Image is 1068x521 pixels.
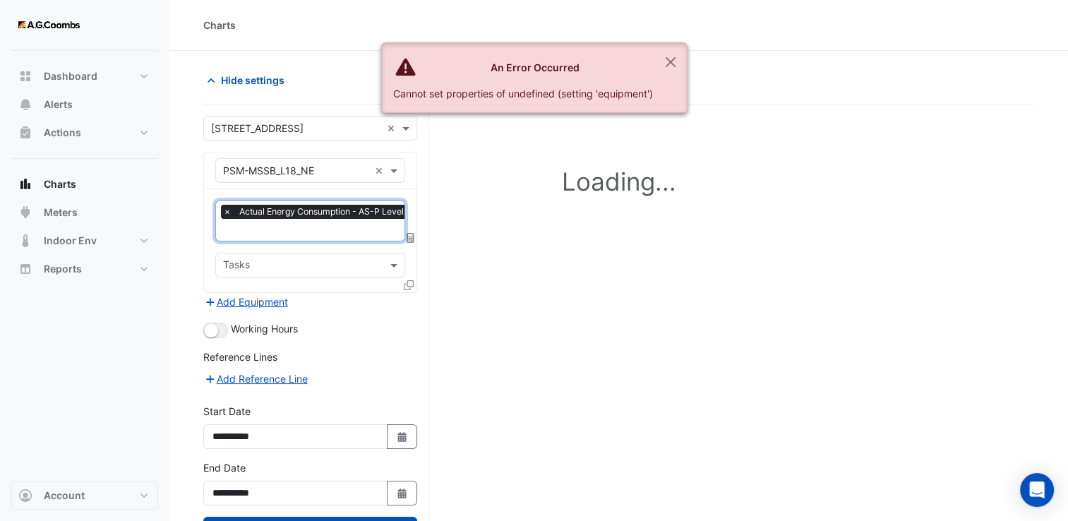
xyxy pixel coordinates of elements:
[375,163,387,178] span: Clear
[44,177,76,191] span: Charts
[18,262,32,276] app-icon: Reports
[11,198,158,227] button: Meters
[11,119,158,147] button: Actions
[18,234,32,248] app-icon: Indoor Env
[44,489,85,503] span: Account
[203,371,308,387] button: Add Reference Line
[18,205,32,220] app-icon: Meters
[491,61,580,73] strong: An Error Occurred
[203,460,246,475] label: End Date
[11,62,158,90] button: Dashboard
[236,205,443,219] span: Actual Energy Consumption - AS-P Level 18, Base
[396,487,409,499] fa-icon: Select Date
[44,126,81,140] span: Actions
[44,234,97,248] span: Indoor Env
[18,126,32,140] app-icon: Actions
[18,69,32,83] app-icon: Dashboard
[44,97,73,112] span: Alerts
[203,404,251,419] label: Start Date
[404,232,417,244] span: Choose Function
[11,170,158,198] button: Charts
[18,97,32,112] app-icon: Alerts
[654,43,687,81] button: Close
[203,68,294,92] button: Hide settings
[404,279,414,291] span: Clone Favourites and Tasks from this Equipment to other Equipment
[221,205,234,219] span: ×
[221,73,284,88] span: Hide settings
[221,257,250,275] div: Tasks
[1020,473,1054,507] div: Open Intercom Messenger
[11,481,158,510] button: Account
[17,11,80,40] img: Company Logo
[231,323,298,335] span: Working Hours
[203,18,236,32] div: Charts
[11,227,158,255] button: Indoor Env
[234,167,1003,196] h1: Loading...
[393,86,653,101] div: Cannot set properties of undefined (setting 'equipment')
[11,90,158,119] button: Alerts
[44,205,78,220] span: Meters
[203,349,277,364] label: Reference Lines
[387,121,399,136] span: Clear
[396,431,409,443] fa-icon: Select Date
[11,255,158,283] button: Reports
[18,177,32,191] app-icon: Charts
[203,294,289,310] button: Add Equipment
[44,262,82,276] span: Reports
[44,69,97,83] span: Dashboard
